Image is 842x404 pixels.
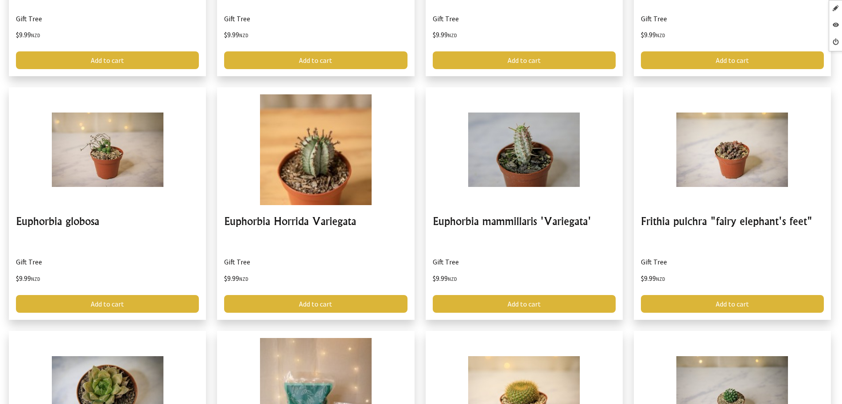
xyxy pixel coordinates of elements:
[224,51,407,69] a: Add to cart
[16,51,199,69] a: Add to cart
[224,295,407,313] a: Add to cart
[16,295,199,313] a: Add to cart
[433,51,616,69] a: Add to cart
[641,295,824,313] a: Add to cart
[641,51,824,69] a: Add to cart
[433,295,616,313] a: Add to cart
